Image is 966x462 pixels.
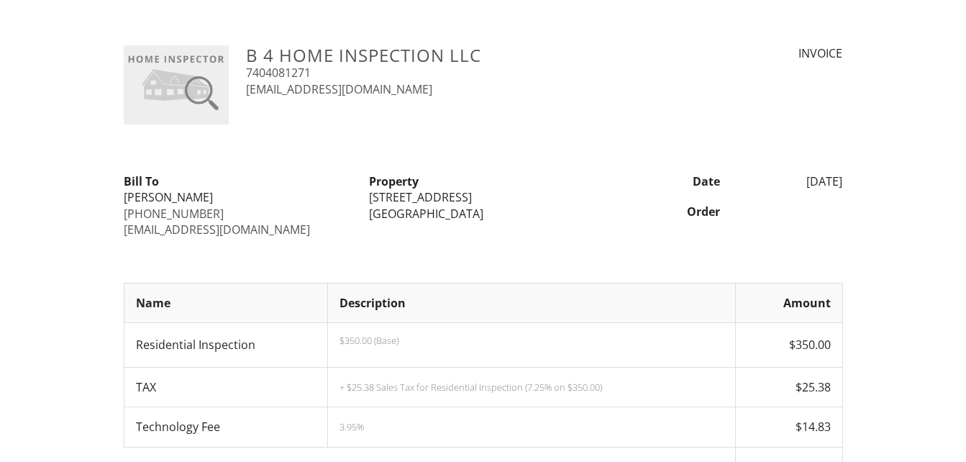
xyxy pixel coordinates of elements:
h3: B 4 Home Inspection LLC [246,45,658,65]
td: $14.83 [736,407,842,447]
td: Residential Inspection [124,323,328,368]
td: $25.38 [736,367,842,407]
div: [PERSON_NAME] [124,189,352,205]
div: [DATE] [729,173,852,189]
th: Name [124,283,328,322]
div: 3.95% [340,421,724,432]
div: [GEOGRAPHIC_DATA] [369,206,597,222]
th: Amount [736,283,842,322]
div: [STREET_ADDRESS] [369,189,597,205]
div: Order [606,204,729,219]
td: Technology Fee [124,407,328,447]
a: [EMAIL_ADDRESS][DOMAIN_NAME] [246,81,432,97]
p: $350.00 (Base) [340,335,724,346]
img: company-logo-placeholder-36d46f90f209bfd688c11e12444f7ae3bbe69803b1480f285d1f5ee5e7c7234b.jpg [124,45,229,124]
div: + $25.38 Sales Tax for Residential Inspection (7.25% on $350.00) [340,381,724,393]
th: Description [328,283,736,322]
a: [PHONE_NUMBER] [124,206,224,222]
div: Date [606,173,729,189]
td: TAX [124,367,328,407]
strong: Bill To [124,173,159,189]
strong: Property [369,173,419,189]
td: $350.00 [736,323,842,368]
div: INVOICE [675,45,842,61]
a: 7404081271 [246,65,311,81]
a: [EMAIL_ADDRESS][DOMAIN_NAME] [124,222,310,237]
